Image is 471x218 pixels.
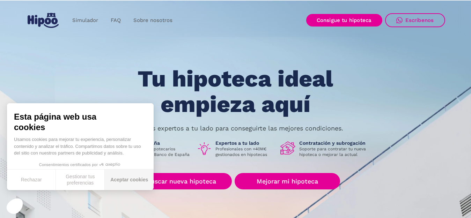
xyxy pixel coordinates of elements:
[385,13,445,27] a: Escríbenos
[405,17,434,23] div: Escríbenos
[215,140,275,146] h1: Expertos a tu lado
[215,146,275,157] p: Profesionales con +40M€ gestionados en hipotecas
[306,14,382,27] a: Consigue tu hipoteca
[299,146,371,157] p: Soporte para contratar tu nueva hipoteca o mejorar la actual
[26,10,60,31] a: home
[104,14,127,27] a: FAQ
[103,66,368,117] h1: Tu hipoteca ideal empieza aquí
[131,173,232,189] a: Buscar nueva hipoteca
[235,173,340,189] a: Mejorar mi hipoteca
[128,126,343,131] p: Nuestros expertos a tu lado para conseguirte las mejores condiciones.
[127,14,179,27] a: Sobre nosotros
[299,140,371,146] h1: Contratación y subrogación
[66,14,104,27] a: Simulador
[119,146,191,157] p: Intermediarios hipotecarios regulados por el Banco de España
[119,140,191,146] h1: Banco de España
